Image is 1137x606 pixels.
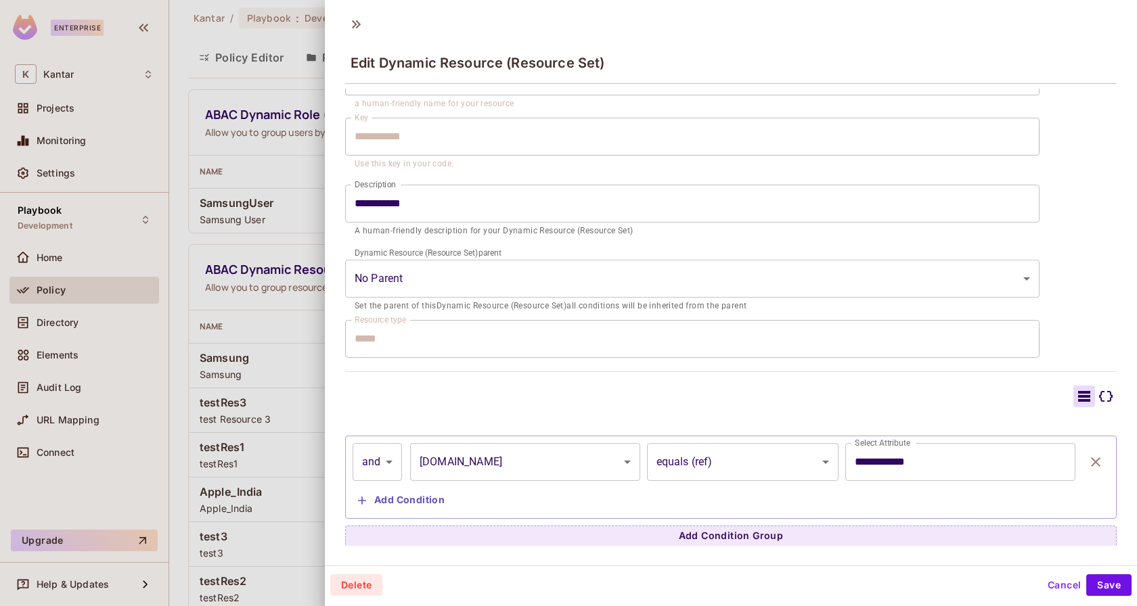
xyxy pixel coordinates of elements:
[330,574,382,596] button: Delete
[351,55,604,71] span: Edit Dynamic Resource (Resource Set)
[410,443,640,481] div: [DOMAIN_NAME]
[647,443,839,481] div: equals (ref)
[355,112,368,123] label: Key
[355,97,1030,111] p: a human-friendly name for your resource
[355,300,1030,313] p: Set the parent of this Dynamic Resource (Resource Set) all conditions will be inherited from the ...
[1042,574,1086,596] button: Cancel
[855,437,910,448] label: Select Attribute
[355,247,501,258] label: Dynamic Resource (Resource Set) parent
[345,260,1040,298] div: Without label
[345,526,1117,547] button: Add Condition Group
[355,225,1030,238] p: A human-friendly description for your Dynamic Resource (Resource Set)
[353,490,450,511] button: Add Condition
[355,158,1030,171] p: Use this key in your code.
[355,314,406,325] label: Resource type
[1086,574,1132,596] button: Save
[355,179,396,190] label: Description
[353,443,402,481] div: and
